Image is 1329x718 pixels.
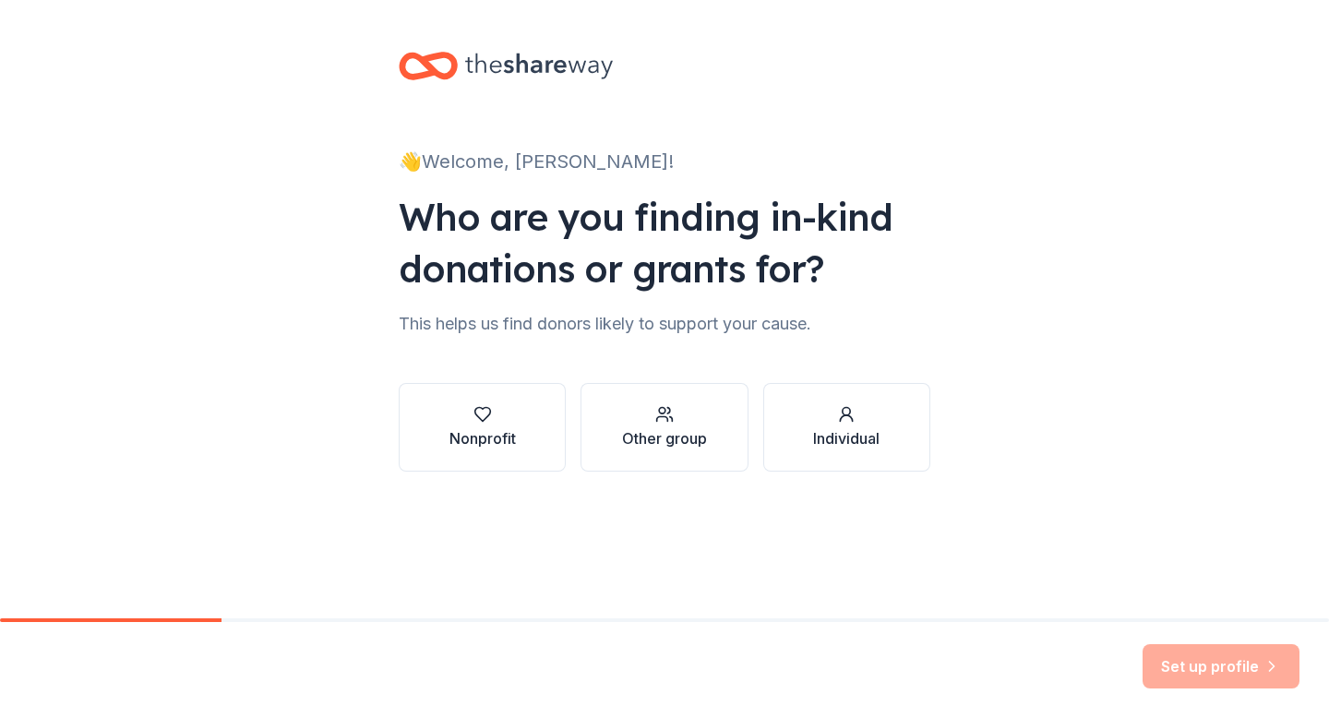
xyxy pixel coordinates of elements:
div: Other group [622,427,707,449]
button: Individual [763,383,930,472]
div: Individual [813,427,880,449]
button: Nonprofit [399,383,566,472]
button: Other group [581,383,748,472]
div: Who are you finding in-kind donations or grants for? [399,191,930,294]
div: Nonprofit [449,427,516,449]
div: This helps us find donors likely to support your cause. [399,309,930,339]
div: 👋 Welcome, [PERSON_NAME]! [399,147,930,176]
